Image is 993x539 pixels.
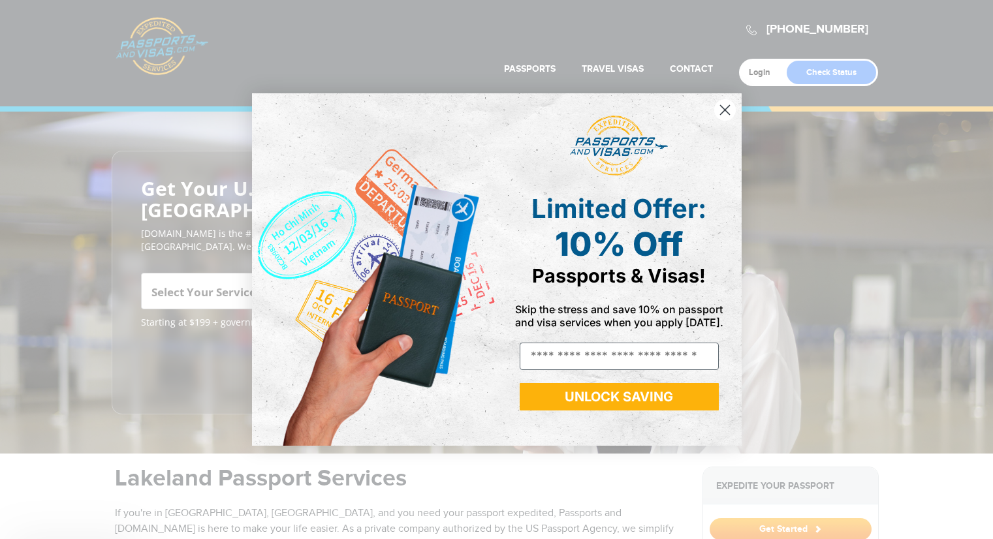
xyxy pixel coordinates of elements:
iframe: Intercom live chat [949,495,980,526]
button: Close dialog [714,99,736,121]
img: passports and visas [570,115,668,177]
button: UNLOCK SAVING [520,383,719,410]
span: 10% Off [555,224,683,264]
span: Skip the stress and save 10% on passport and visa services when you apply [DATE]. [515,303,723,329]
span: Limited Offer: [531,192,706,224]
span: Passports & Visas! [532,264,706,287]
img: de9cda0d-0715-46ca-9a25-073762a91ba7.png [252,93,497,446]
